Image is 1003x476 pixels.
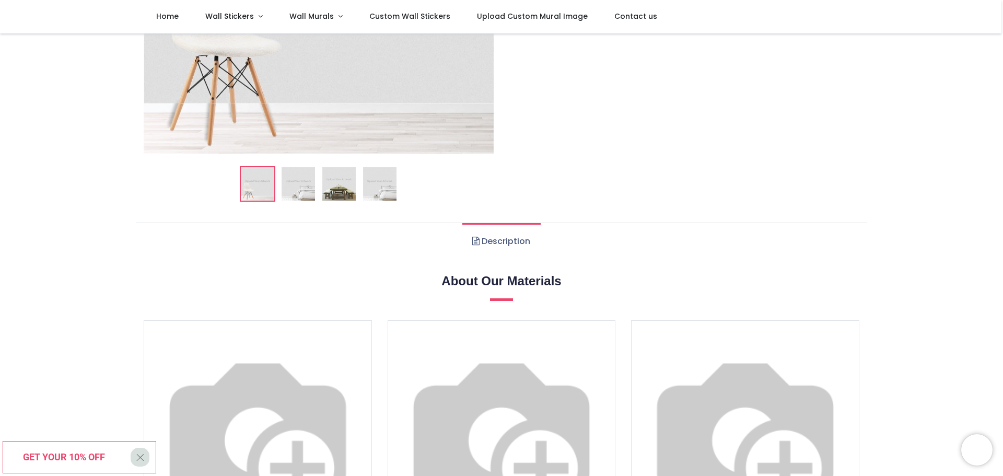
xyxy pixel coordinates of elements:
[289,11,334,21] span: Wall Murals
[156,11,179,21] span: Home
[205,11,254,21] span: Wall Stickers
[363,167,396,201] img: WS-00001_WP-04
[282,167,315,201] img: WS-00001_WP-02
[322,167,356,201] img: WS-00001_WP-03
[961,434,993,466] iframe: To enrich screen reader interactions, please activate Accessibility in Grammarly extension settings
[477,11,588,21] span: Upload Custom Mural Image
[241,167,274,201] img: Custom Wallpaper Printing & Custom Wall Murals
[144,272,859,290] h2: About Our Materials
[462,223,540,260] a: Description
[614,11,657,21] span: Contact us
[369,11,450,21] span: Custom Wall Stickers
